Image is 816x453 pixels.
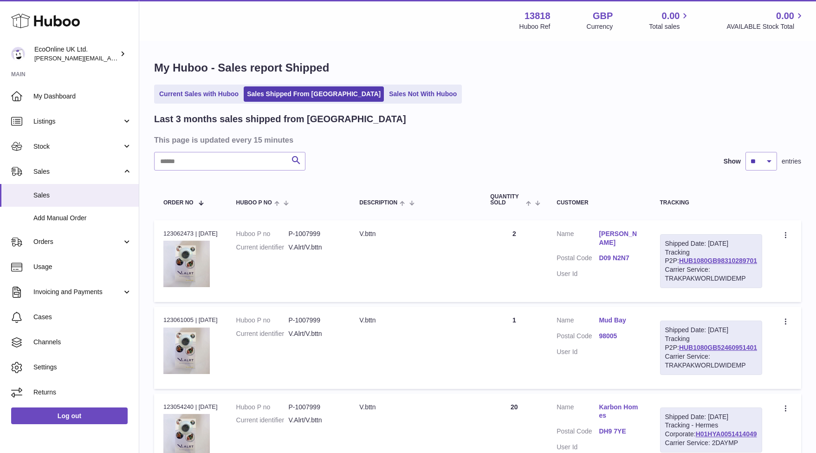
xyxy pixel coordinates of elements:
[599,230,641,247] a: [PERSON_NAME]
[288,316,341,325] dd: P-1007999
[665,413,757,421] div: Shipped Date: [DATE]
[593,10,613,22] strong: GBP
[154,135,799,145] h3: This page is updated every 15 minutes
[696,430,757,438] a: H01HYA0051414049
[236,316,289,325] dt: Huboo P no
[490,194,524,206] span: Quantity Sold
[288,403,341,412] dd: P-1007999
[679,344,757,351] a: HUB1080GB52460951401
[163,200,194,206] span: Order No
[665,265,757,283] div: Carrier Service: TRAKPAKWORLDWIDEMP
[359,316,472,325] div: V.bttn
[236,243,289,252] dt: Current identifier
[481,220,547,302] td: 2
[665,439,757,447] div: Carrier Service: 2DAYMP
[33,313,132,322] span: Cases
[782,157,801,166] span: entries
[154,113,406,125] h2: Last 3 months sales shipped from [GEOGRAPHIC_DATA]
[163,403,218,411] div: 123054240 | [DATE]
[665,352,757,370] div: Carrier Service: TRAKPAKWORLDWIDEMP
[557,332,599,343] dt: Postal Code
[359,230,472,238] div: V.bttn
[34,54,236,62] span: [PERSON_NAME][EMAIL_ADDRESS][PERSON_NAME][DOMAIN_NAME]
[557,316,599,327] dt: Name
[599,403,641,420] a: Karbon Homes
[33,363,132,372] span: Settings
[33,214,132,223] span: Add Manual Order
[11,407,128,424] a: Log out
[33,288,122,296] span: Invoicing and Payments
[557,443,599,452] dt: User Id
[154,60,801,75] h1: My Huboo - Sales report Shipped
[665,326,757,335] div: Shipped Date: [DATE]
[236,230,289,238] dt: Huboo P no
[726,10,805,31] a: 0.00 AVAILABLE Stock Total
[163,328,210,374] img: 1724762684.jpg
[660,200,762,206] div: Tracking
[481,307,547,388] td: 1
[662,10,680,22] span: 0.00
[33,338,132,347] span: Channels
[11,47,25,61] img: alex.doherty@ecoonline.com
[679,257,757,264] a: HUB1080GB98310289701
[599,254,641,263] a: D09 N2N7
[776,10,794,22] span: 0.00
[33,388,132,397] span: Returns
[660,407,762,453] div: Tracking - Hermes Corporate:
[649,22,690,31] span: Total sales
[33,191,132,200] span: Sales
[557,230,599,249] dt: Name
[599,332,641,341] a: 98005
[649,10,690,31] a: 0.00 Total sales
[163,241,210,287] img: 1724762684.jpg
[244,86,384,102] a: Sales Shipped From [GEOGRAPHIC_DATA]
[557,269,599,278] dt: User Id
[525,10,550,22] strong: 13818
[557,403,599,423] dt: Name
[660,234,762,288] div: Tracking P2P:
[557,200,641,206] div: Customer
[599,427,641,436] a: DH9 7YE
[163,316,218,324] div: 123061005 | [DATE]
[288,243,341,252] dd: V.Alrt/V.bttn
[557,348,599,356] dt: User Id
[33,142,122,151] span: Stock
[557,427,599,438] dt: Postal Code
[288,416,341,425] dd: V.Alrt/V.bttn
[34,45,118,63] div: EcoOnline UK Ltd.
[359,200,397,206] span: Description
[599,316,641,325] a: Mud Bay
[163,230,218,238] div: 123062473 | [DATE]
[359,403,472,412] div: V.bttn
[288,329,341,338] dd: V.Alrt/V.bttn
[236,200,272,206] span: Huboo P no
[557,254,599,265] dt: Postal Code
[236,403,289,412] dt: Huboo P no
[236,329,289,338] dt: Current identifier
[724,157,741,166] label: Show
[33,167,122,176] span: Sales
[726,22,805,31] span: AVAILABLE Stock Total
[156,86,242,102] a: Current Sales with Huboo
[519,22,550,31] div: Huboo Ref
[236,416,289,425] dt: Current identifier
[33,92,132,101] span: My Dashboard
[386,86,460,102] a: Sales Not With Huboo
[587,22,613,31] div: Currency
[660,321,762,374] div: Tracking P2P:
[665,239,757,248] div: Shipped Date: [DATE]
[33,263,132,271] span: Usage
[288,230,341,238] dd: P-1007999
[33,117,122,126] span: Listings
[33,237,122,246] span: Orders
